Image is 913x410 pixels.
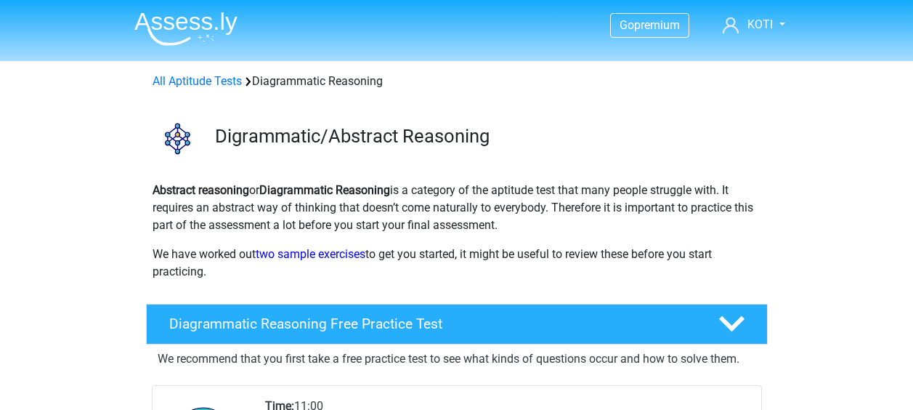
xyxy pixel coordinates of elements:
[153,183,249,197] b: Abstract reasoning
[134,12,238,46] img: Assessly
[153,246,761,281] p: We have worked out to get you started, it might be useful to review these before you start practi...
[153,182,761,234] p: or is a category of the aptitude test that many people struggle with. It requires an abstract way...
[140,304,774,345] a: Diagrammatic Reasoning Free Practice Test
[620,18,634,32] span: Go
[153,74,242,88] a: All Aptitude Tests
[259,183,390,197] b: Diagrammatic Reasoning
[747,17,773,31] span: KOTI
[158,350,756,368] p: We recommend that you first take a free practice test to see what kinds of questions occur and ho...
[611,15,689,35] a: Gopremium
[147,108,208,169] img: diagrammatic reasoning
[147,73,767,90] div: Diagrammatic Reasoning
[169,315,695,332] h4: Diagrammatic Reasoning Free Practice Test
[256,247,365,261] a: two sample exercises
[634,18,680,32] span: premium
[717,16,790,33] a: KOTI
[215,125,756,148] h3: Digrammatic/Abstract Reasoning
